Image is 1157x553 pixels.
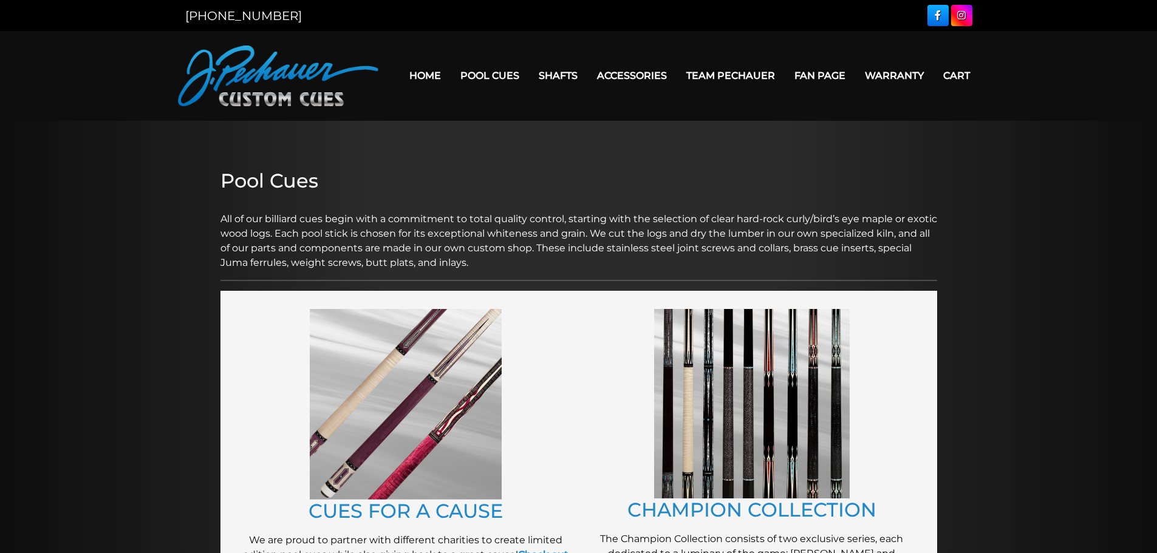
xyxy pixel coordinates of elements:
[185,8,302,23] a: [PHONE_NUMBER]
[220,197,937,270] p: All of our billiard cues begin with a commitment to total quality control, starting with the sele...
[855,60,933,91] a: Warranty
[785,60,855,91] a: Fan Page
[451,60,529,91] a: Pool Cues
[677,60,785,91] a: Team Pechauer
[178,46,378,106] img: Pechauer Custom Cues
[933,60,980,91] a: Cart
[220,169,937,192] h2: Pool Cues
[587,60,677,91] a: Accessories
[309,499,503,523] a: CUES FOR A CAUSE
[529,60,587,91] a: Shafts
[400,60,451,91] a: Home
[627,498,876,521] a: CHAMPION COLLECTION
